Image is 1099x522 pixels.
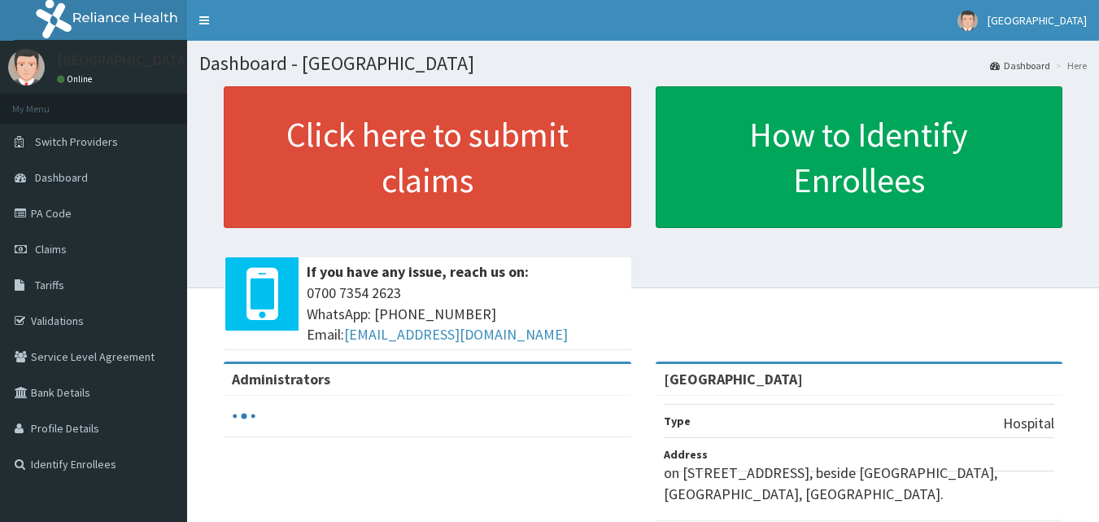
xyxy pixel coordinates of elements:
[307,262,529,281] b: If you have any issue, reach us on:
[664,414,691,428] b: Type
[35,242,67,257] span: Claims
[224,86,631,228] a: Click here to submit claims
[35,278,64,292] span: Tariffs
[232,404,256,428] svg: audio-loading
[988,13,1087,28] span: [GEOGRAPHIC_DATA]
[57,73,96,85] a: Online
[35,170,88,185] span: Dashboard
[232,370,330,388] b: Administrators
[664,463,1055,504] p: on [STREET_ADDRESS], beside [GEOGRAPHIC_DATA], [GEOGRAPHIC_DATA], [GEOGRAPHIC_DATA].
[35,134,118,149] span: Switch Providers
[957,11,978,31] img: User Image
[1003,413,1054,434] p: Hospital
[199,53,1087,74] h1: Dashboard - [GEOGRAPHIC_DATA]
[344,325,568,344] a: [EMAIL_ADDRESS][DOMAIN_NAME]
[664,370,803,388] strong: [GEOGRAPHIC_DATA]
[1052,59,1087,72] li: Here
[8,49,45,86] img: User Image
[656,86,1063,228] a: How to Identify Enrollees
[57,53,191,68] p: [GEOGRAPHIC_DATA]
[990,59,1050,72] a: Dashboard
[307,283,623,345] span: 0700 7354 2623 WhatsApp: [PHONE_NUMBER] Email:
[664,447,708,462] b: Address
